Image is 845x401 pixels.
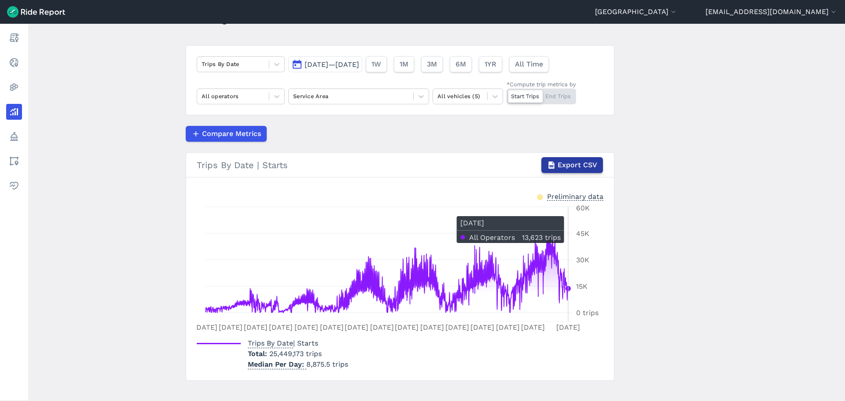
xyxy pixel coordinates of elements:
[541,157,603,173] button: Export CSV
[202,129,261,139] span: Compare Metrics
[470,323,494,331] tspan: [DATE]
[547,191,603,201] div: Preliminary data
[509,56,549,72] button: All Time
[248,357,306,369] span: Median Per Day
[576,256,589,264] tspan: 30K
[320,323,344,331] tspan: [DATE]
[294,323,318,331] tspan: [DATE]
[244,323,268,331] tspan: [DATE]
[521,323,545,331] tspan: [DATE]
[248,359,348,370] p: 8,875.5 trips
[576,282,588,291] tspan: 15K
[479,56,502,72] button: 1YR
[269,349,322,358] span: 25,449,173 trips
[194,323,217,331] tspan: [DATE]
[595,7,678,17] button: [GEOGRAPHIC_DATA]
[6,153,22,169] a: Areas
[370,323,394,331] tspan: [DATE]
[6,30,22,46] a: Report
[576,229,589,238] tspan: 45K
[6,129,22,144] a: Policy
[6,79,22,95] a: Heatmaps
[576,309,599,317] tspan: 0 trips
[558,160,597,170] span: Export CSV
[705,7,838,17] button: [EMAIL_ADDRESS][DOMAIN_NAME]
[421,56,443,72] button: 3M
[456,59,466,70] span: 6M
[248,336,293,348] span: Trips By Date
[197,157,603,173] div: Trips By Date | Starts
[248,339,318,347] span: | Starts
[186,126,267,142] button: Compare Metrics
[371,59,381,70] span: 1W
[219,323,242,331] tspan: [DATE]
[556,323,580,331] tspan: [DATE]
[445,323,469,331] tspan: [DATE]
[400,59,408,70] span: 1M
[496,323,520,331] tspan: [DATE]
[420,323,444,331] tspan: [DATE]
[395,323,419,331] tspan: [DATE]
[450,56,472,72] button: 6M
[248,349,269,358] span: Total
[576,204,590,212] tspan: 60K
[6,178,22,194] a: Health
[366,56,387,72] button: 1W
[427,59,437,70] span: 3M
[485,59,496,70] span: 1YR
[269,323,293,331] tspan: [DATE]
[288,56,362,72] button: [DATE]—[DATE]
[6,55,22,70] a: Realtime
[515,59,543,70] span: All Time
[345,323,368,331] tspan: [DATE]
[507,80,576,88] div: *Compute trip metrics by
[6,104,22,120] a: Analyze
[7,6,65,18] img: Ride Report
[305,60,359,69] span: [DATE]—[DATE]
[394,56,414,72] button: 1M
